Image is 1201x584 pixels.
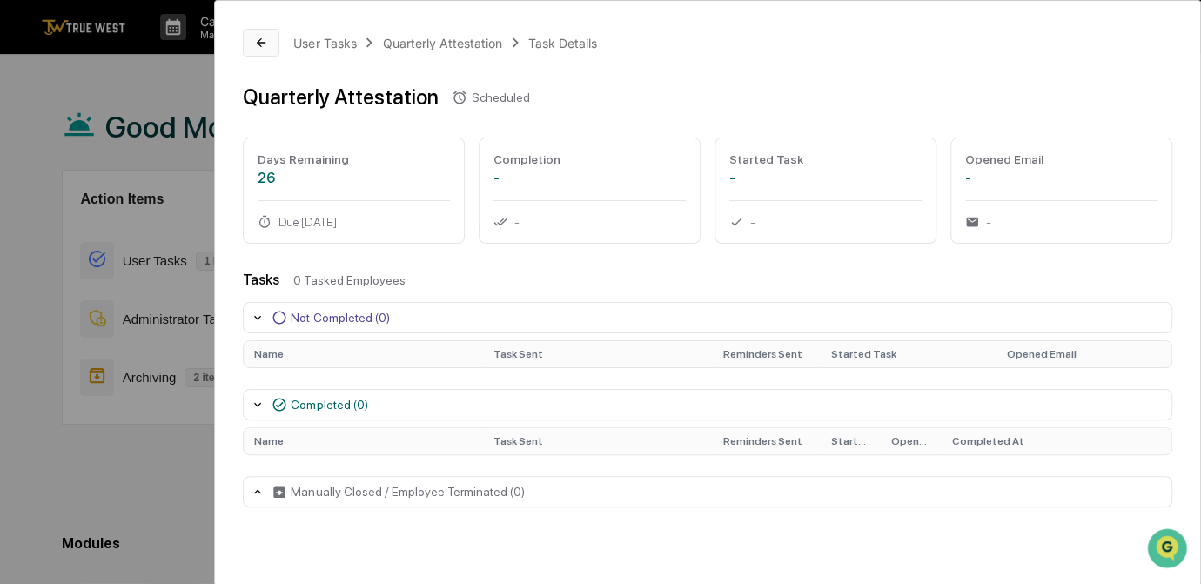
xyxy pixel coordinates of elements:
[59,132,285,150] div: Start new chat
[942,428,1171,454] th: Completed At
[123,293,211,307] a: Powered byPylon
[712,341,820,367] th: Reminders Sent
[965,215,1157,229] div: -
[493,215,686,229] div: -
[493,152,686,166] div: Completion
[144,218,216,236] span: Attestations
[119,211,223,243] a: 🗄️Attestations
[383,36,502,50] div: Quarterly Attestation
[528,36,597,50] div: Task Details
[10,245,117,276] a: 🔎Data Lookup
[965,152,1157,166] div: Opened Email
[493,170,686,186] div: -
[291,485,524,499] div: Manually Closed / Employee Terminated (0)
[729,170,922,186] div: -
[17,220,31,234] div: 🖐️
[293,273,1172,287] div: 0 Tasked Employees
[881,428,942,454] th: Opened Email
[820,428,881,454] th: Started Task
[965,170,1157,186] div: -
[296,138,317,158] button: Start new chat
[1145,527,1192,574] iframe: Open customer support
[10,211,119,243] a: 🖐️Preclearance
[243,84,438,110] div: Quarterly Attestation
[258,170,450,186] div: 26
[258,152,450,166] div: Days Remaining
[258,215,450,229] div: Due [DATE]
[729,152,922,166] div: Started Task
[173,294,211,307] span: Pylon
[820,341,996,367] th: Started Task
[17,36,317,64] p: How can we help?
[17,253,31,267] div: 🔎
[243,272,279,288] div: Tasks
[471,91,529,104] div: Scheduled
[35,218,112,236] span: Preclearance
[244,341,482,367] th: Name
[291,311,389,325] div: Not Completed (0)
[293,36,356,50] div: User Tasks
[59,150,220,164] div: We're available if you need us!
[17,132,49,164] img: 1746055101610-c473b297-6a78-478c-a979-82029cc54cd1
[244,428,482,454] th: Name
[291,398,367,412] div: Completed (0)
[996,341,1171,367] th: Opened Email
[482,341,712,367] th: Task Sent
[35,252,110,269] span: Data Lookup
[712,428,820,454] th: Reminders Sent
[482,428,712,454] th: Task Sent
[729,215,922,229] div: -
[126,220,140,234] div: 🗄️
